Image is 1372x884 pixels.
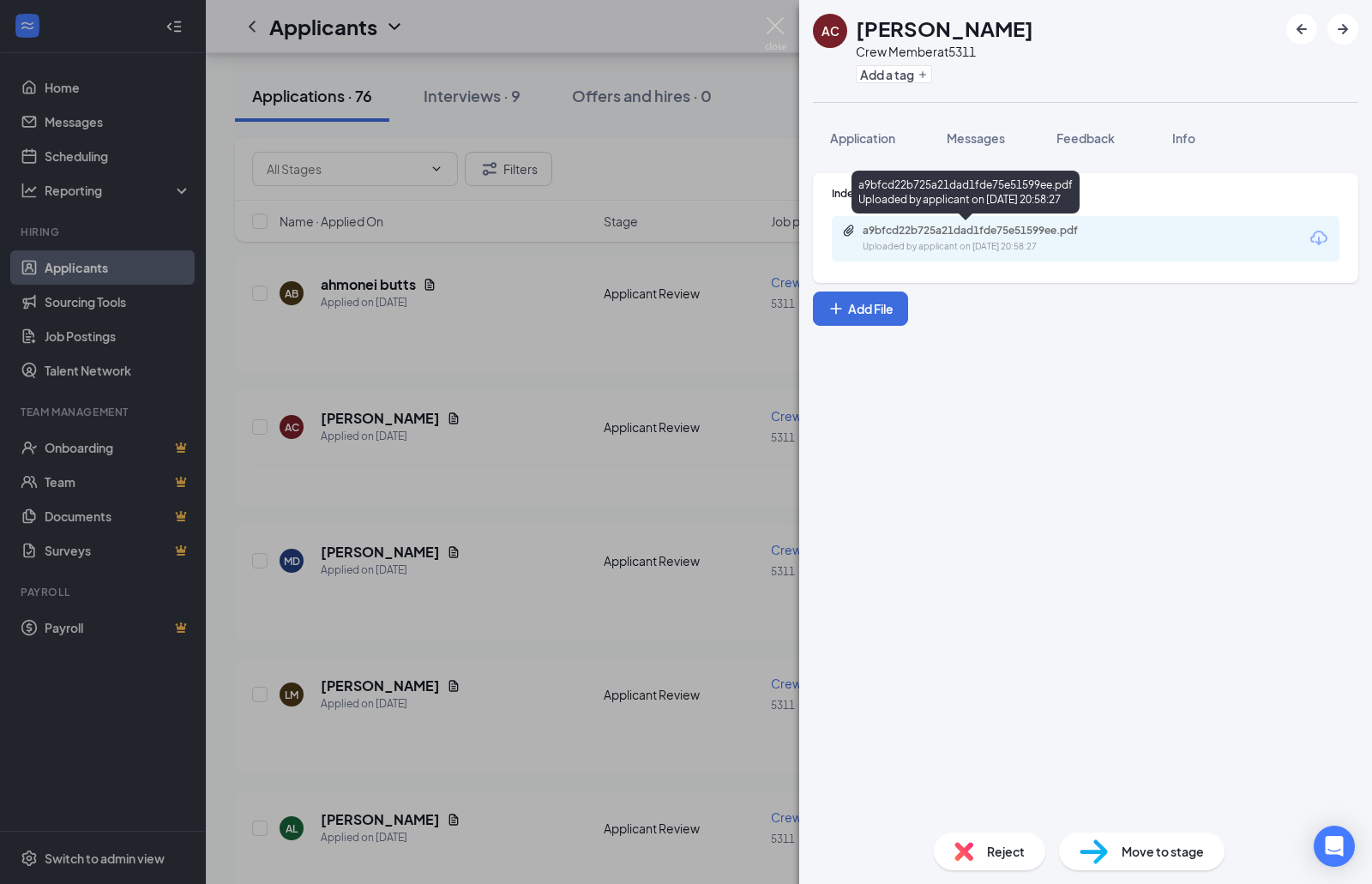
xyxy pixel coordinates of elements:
svg: Plus [918,69,928,80]
span: Application [830,130,895,146]
a: Paperclipa9bfcd22b725a21dad1fde75e51599ee.pdfUploaded by applicant on [DATE] 20:58:27 [842,224,1120,254]
div: a9bfcd22b725a21dad1fde75e51599ee.pdf [863,224,1103,238]
span: Move to stage [1122,842,1204,861]
div: Uploaded by applicant on [DATE] 20:58:27 [863,240,1120,254]
div: Crew Member at 5311 [856,43,1033,60]
svg: Plus [827,300,845,317]
h1: [PERSON_NAME] [856,14,1033,43]
div: a9bfcd22b725a21dad1fde75e51599ee.pdf Uploaded by applicant on [DATE] 20:58:27 [851,171,1080,213]
div: Open Intercom Messenger [1314,826,1355,867]
button: ArrowLeftNew [1286,14,1317,45]
svg: Paperclip [842,224,856,238]
button: ArrowRight [1327,14,1358,45]
span: Reject [987,842,1025,861]
span: Feedback [1056,130,1115,146]
button: PlusAdd a tag [856,65,932,83]
svg: ArrowRight [1333,19,1353,39]
span: Info [1172,130,1195,146]
div: AC [821,22,839,39]
svg: ArrowLeftNew [1291,19,1312,39]
div: Indeed Resume [832,186,1339,201]
svg: Download [1309,228,1329,249]
button: Add FilePlus [813,292,908,326]
span: Messages [947,130,1005,146]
